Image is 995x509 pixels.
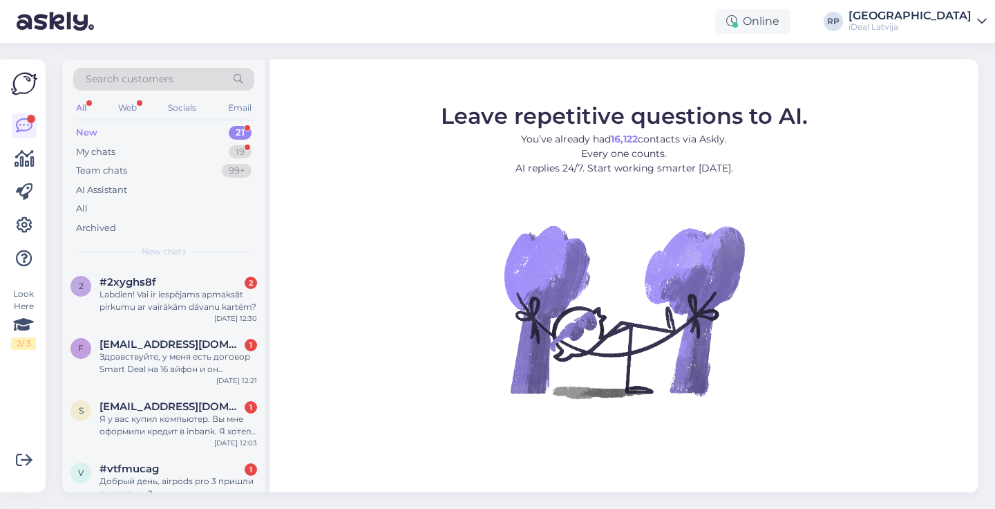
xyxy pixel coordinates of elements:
span: v [78,468,84,478]
p: You’ve already had contacts via Askly. Every one counts. AI replies 24/7. Start working smarter [... [441,132,808,176]
div: 2 / 3 [11,337,36,350]
div: [GEOGRAPHIC_DATA] [849,10,972,21]
div: Добрый день, airpods pro 3 пришли в магазины? [99,475,257,500]
div: Web [115,99,140,117]
img: No Chat active [500,187,748,436]
div: New [76,126,97,140]
b: 16,122 [611,133,638,145]
div: iDeal Latvija [849,21,972,33]
span: sca@inbox.lv [99,400,243,413]
div: 2 [245,277,257,289]
div: Email [225,99,254,117]
span: Leave repetitive questions to AI. [441,102,808,129]
a: [GEOGRAPHIC_DATA]iDeal Latvija [849,10,987,33]
div: 19 [229,145,252,159]
span: s [79,405,84,416]
div: [DATE] 12:30 [214,313,257,324]
span: forelana@inbox.lv [99,338,243,351]
span: #vtfmucag [99,463,159,475]
div: [DATE] 12:21 [216,376,257,386]
div: 1 [245,339,257,351]
img: Askly Logo [11,71,37,97]
div: [DATE] 12:03 [214,438,257,448]
div: 21 [229,126,252,140]
div: Здравствуйте, у меня есть договор Smart Deal на 16 айфон и он подходит к концу. Могу ли я поменят... [99,351,257,376]
div: Я у вас купил компьютер. Вы мне оформили кредит в inbank. Я хотел бы связаться с банком, но по ук... [99,413,257,438]
div: AI Assistant [76,183,127,197]
div: Archived [76,221,116,235]
div: All [76,202,88,216]
span: f [78,343,84,353]
div: My chats [76,145,115,159]
div: Labdien! Vai ir iespējams apmaksāt pirkumu ar vairākām dāvanu kartēm? [99,288,257,313]
span: #2xyghs8f [99,276,156,288]
div: Team chats [76,164,127,178]
div: RP [824,12,843,31]
span: 2 [79,281,84,291]
div: 1 [245,463,257,476]
div: 1 [245,401,257,414]
span: Search customers [86,72,173,86]
div: Online [715,9,790,34]
div: All [73,99,89,117]
div: 99+ [222,164,252,178]
div: Socials [165,99,199,117]
span: New chats [142,246,186,258]
div: Look Here [11,288,36,350]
